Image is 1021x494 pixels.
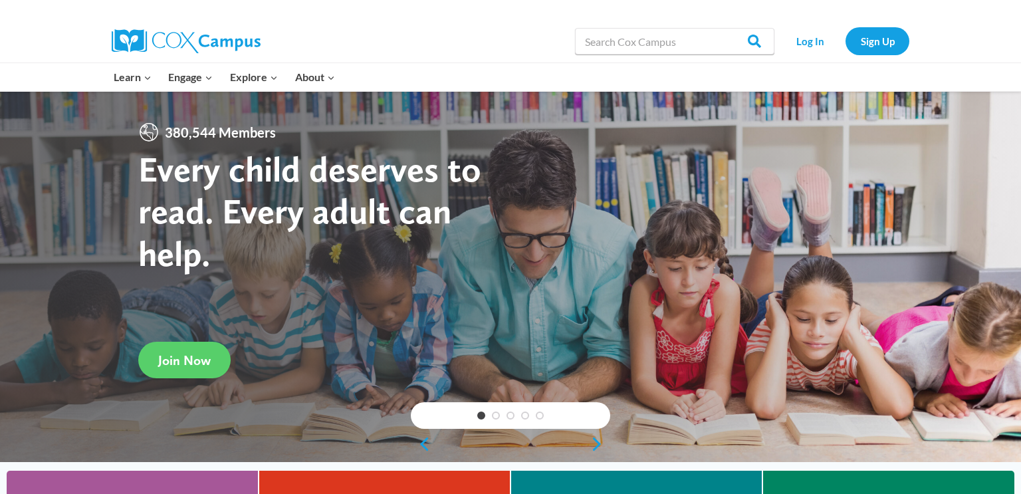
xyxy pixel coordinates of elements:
a: Join Now [138,342,231,378]
a: Log In [781,27,839,55]
a: 2 [492,412,500,420]
nav: Secondary Navigation [781,27,909,55]
a: 3 [507,412,514,420]
a: 4 [521,412,529,420]
span: About [295,68,335,86]
span: 380,544 Members [160,122,281,143]
span: Engage [168,68,213,86]
a: Sign Up [846,27,909,55]
div: content slider buttons [411,431,610,457]
nav: Primary Navigation [105,63,343,91]
span: Join Now [158,352,211,368]
a: next [590,436,610,452]
strong: Every child deserves to read. Every adult can help. [138,148,481,275]
a: previous [411,436,431,452]
a: 1 [477,412,485,420]
span: Explore [230,68,278,86]
img: Cox Campus [112,29,261,53]
span: Learn [114,68,152,86]
input: Search Cox Campus [575,28,774,55]
a: 5 [536,412,544,420]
